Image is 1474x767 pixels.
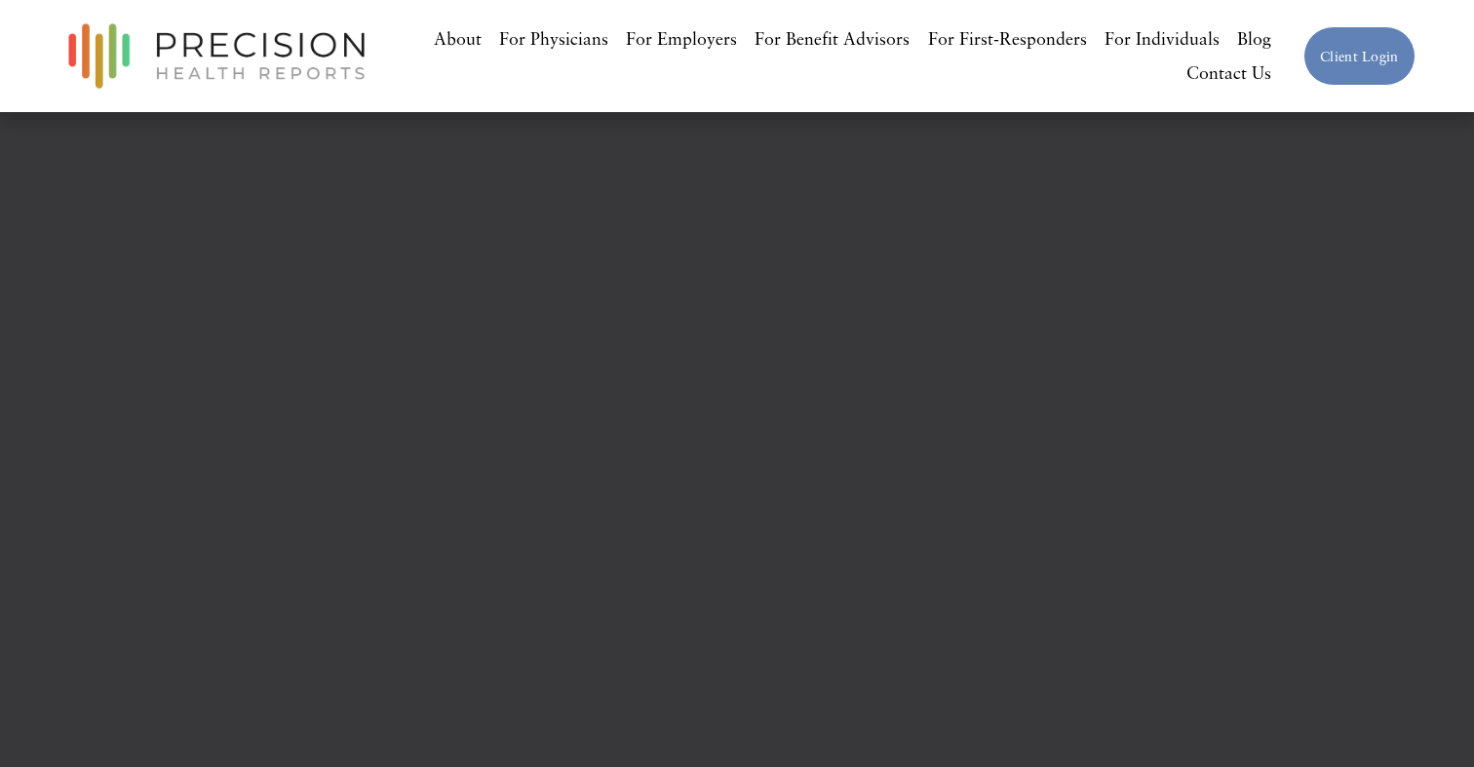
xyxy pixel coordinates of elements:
[1237,21,1271,57] a: Blog
[58,15,374,97] img: Precision Health Reports
[626,21,737,57] a: For Employers
[1105,21,1220,57] a: For Individuals
[499,21,608,57] a: For Physicians
[434,21,482,57] a: About
[1186,57,1271,92] a: Contact Us
[928,21,1087,57] a: For First-Responders
[1303,26,1415,86] a: Client Login
[755,21,910,57] a: For Benefit Advisors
